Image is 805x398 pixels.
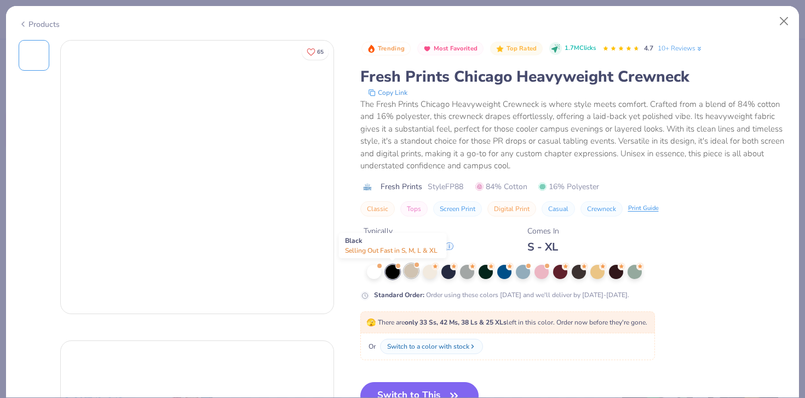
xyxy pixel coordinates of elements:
[400,201,428,217] button: Tops
[527,240,559,254] div: S - XL
[527,225,559,237] div: Comes In
[360,66,787,87] div: Fresh Prints Chicago Heavyweight Crewneck
[364,225,453,237] div: Typically
[658,43,703,53] a: 10+ Reviews
[374,291,424,299] strong: Standard Order :
[538,181,599,192] span: 16% Polyester
[580,201,623,217] button: Crewneck
[364,240,453,254] div: $ 47.00 - $ 56.00
[487,201,536,217] button: Digital Print
[360,183,375,191] img: brand logo
[317,49,324,55] span: 65
[378,46,405,52] span: Trending
[774,11,795,32] button: Close
[602,40,640,58] div: 4.7 Stars
[490,42,543,56] button: Badge Button
[345,246,438,255] span: Selling Out Fast in S, M, L & XL
[366,318,647,327] span: There are left in this color. Order now before they're gone.
[428,181,463,192] span: Style FP88
[360,201,395,217] button: Classic
[366,342,376,351] span: Or
[434,46,478,52] span: Most Favorited
[628,204,659,213] div: Print Guide
[387,342,469,351] div: Switch to a color with stock
[417,42,484,56] button: Badge Button
[475,181,527,192] span: 84% Cotton
[366,317,376,328] span: 🫣
[507,46,537,52] span: Top Rated
[644,44,653,53] span: 4.7
[367,44,376,53] img: Trending sort
[565,44,596,53] span: 1.7M Clicks
[361,42,411,56] button: Badge Button
[365,87,411,98] button: copy to clipboard
[19,19,60,30] div: Products
[374,290,629,300] div: Order using these colors [DATE] and we'll deliver by [DATE]-[DATE].
[542,201,575,217] button: Casual
[405,318,507,327] strong: only 33 Ss, 42 Ms, 38 Ls & 25 XLs
[496,44,504,53] img: Top Rated sort
[433,201,482,217] button: Screen Print
[360,98,787,172] div: The Fresh Prints Chicago Heavyweight Crewneck is where style meets comfort. Crafted from a blend ...
[339,233,447,258] div: Black
[381,181,422,192] span: Fresh Prints
[380,339,483,354] button: Switch to a color with stock
[302,44,329,60] button: Like
[423,44,432,53] img: Most Favorited sort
